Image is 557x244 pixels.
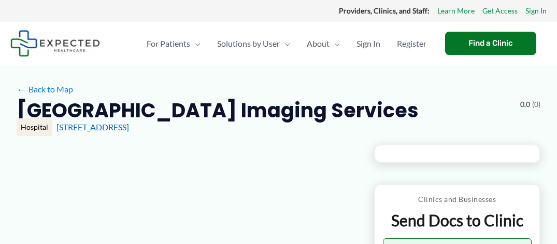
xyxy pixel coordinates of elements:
p: Send Docs to Clinic [383,210,532,231]
a: For PatientsMenu Toggle [138,25,209,62]
span: Sign In [356,25,380,62]
span: About [307,25,330,62]
a: Get Access [482,4,518,18]
span: Menu Toggle [190,25,201,62]
span: 0.0 [520,98,530,111]
a: Learn More [437,4,475,18]
a: Register [389,25,435,62]
img: Expected Healthcare Logo - side, dark font, small [10,30,100,57]
a: AboutMenu Toggle [298,25,348,62]
div: Hospital [17,118,52,136]
a: Sign In [348,25,389,62]
span: Solutions by User [217,25,280,62]
strong: Providers, Clinics, and Staff: [339,6,430,15]
a: Sign In [525,4,547,18]
nav: Primary Site Navigation [138,25,435,62]
a: ←Back to Map [17,82,73,97]
a: Find a Clinic [445,32,536,55]
a: [STREET_ADDRESS] [56,122,129,132]
p: Clinics and Businesses [383,193,532,206]
span: Menu Toggle [330,25,340,62]
span: ← [17,84,26,94]
span: For Patients [147,25,190,62]
span: Register [397,25,426,62]
h2: [GEOGRAPHIC_DATA] Imaging Services [17,98,419,123]
span: Menu Toggle [280,25,290,62]
a: Solutions by UserMenu Toggle [209,25,298,62]
span: (0) [532,98,540,111]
